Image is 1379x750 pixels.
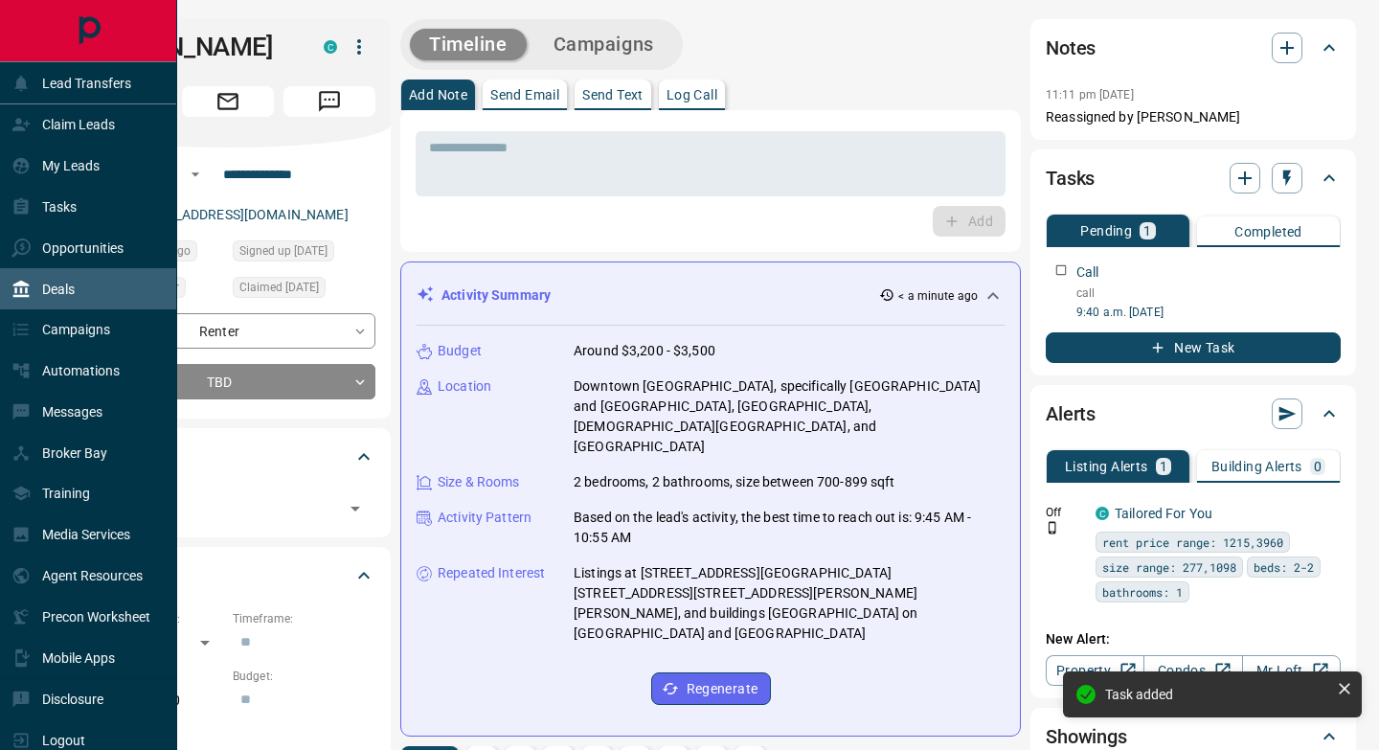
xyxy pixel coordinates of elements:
[1105,687,1329,702] div: Task added
[534,29,673,60] button: Campaigns
[1080,224,1132,238] p: Pending
[438,472,520,492] p: Size & Rooms
[1046,655,1144,686] a: Property
[1234,225,1302,239] p: Completed
[80,434,375,480] div: Tags
[667,88,717,102] p: Log Call
[1102,582,1183,602] span: bathrooms: 1
[233,668,375,685] p: Budget:
[1046,398,1096,429] h2: Alerts
[582,88,644,102] p: Send Text
[1046,332,1341,363] button: New Task
[1076,304,1341,321] p: 9:40 a.m. [DATE]
[1143,224,1151,238] p: 1
[438,563,545,583] p: Repeated Interest
[490,88,559,102] p: Send Email
[409,88,467,102] p: Add Note
[1102,557,1236,577] span: size range: 277,1098
[1115,506,1212,521] a: Tailored For You
[574,376,1005,457] p: Downtown [GEOGRAPHIC_DATA], specifically [GEOGRAPHIC_DATA] and [GEOGRAPHIC_DATA], [GEOGRAPHIC_DAT...
[80,32,295,62] h1: [PERSON_NAME]
[410,29,527,60] button: Timeline
[80,726,375,743] p: Areas Searched:
[1046,107,1341,127] p: Reassigned by [PERSON_NAME]
[1211,460,1302,473] p: Building Alerts
[324,40,337,54] div: condos.ca
[1076,284,1341,302] p: call
[80,553,375,599] div: Criteria
[651,672,771,705] button: Regenerate
[441,285,551,306] p: Activity Summary
[574,341,715,361] p: Around $3,200 - $3,500
[417,278,1005,313] div: Activity Summary< a minute ago
[898,287,978,305] p: < a minute ago
[1046,25,1341,71] div: Notes
[574,472,895,492] p: 2 bedrooms, 2 bathrooms, size between 700-899 sqft
[1046,504,1084,521] p: Off
[342,495,369,522] button: Open
[80,313,375,349] div: Renter
[1314,460,1322,473] p: 0
[438,508,531,528] p: Activity Pattern
[1143,655,1242,686] a: Condos
[1046,88,1134,102] p: 11:11 pm [DATE]
[233,277,375,304] div: Thu Jun 26 2025
[182,86,274,117] span: Email
[438,376,491,397] p: Location
[1242,655,1341,686] a: Mr.Loft
[1046,521,1059,534] svg: Push Notification Only
[239,241,328,261] span: Signed up [DATE]
[1046,155,1341,201] div: Tasks
[1096,507,1109,520] div: condos.ca
[1254,557,1314,577] span: beds: 2-2
[1046,163,1095,193] h2: Tasks
[1076,262,1099,283] p: Call
[1102,533,1283,552] span: rent price range: 1215,3960
[1046,33,1096,63] h2: Notes
[574,563,1005,644] p: Listings at [STREET_ADDRESS][GEOGRAPHIC_DATA][STREET_ADDRESS][STREET_ADDRESS][PERSON_NAME][PERSON...
[233,610,375,627] p: Timeframe:
[438,341,482,361] p: Budget
[1046,629,1341,649] p: New Alert:
[132,207,349,222] a: [EMAIL_ADDRESS][DOMAIN_NAME]
[1046,391,1341,437] div: Alerts
[239,278,319,297] span: Claimed [DATE]
[1160,460,1167,473] p: 1
[1065,460,1148,473] p: Listing Alerts
[283,86,375,117] span: Message
[574,508,1005,548] p: Based on the lead's activity, the best time to reach out is: 9:45 AM - 10:55 AM
[80,364,375,399] div: TBD
[233,240,375,267] div: Tue Jun 17 2025
[184,163,207,186] button: Open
